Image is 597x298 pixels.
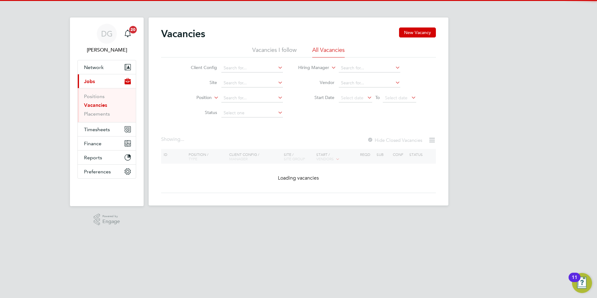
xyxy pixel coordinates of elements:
[84,141,101,147] span: Finance
[78,151,136,164] button: Reports
[373,93,382,102] span: To
[102,219,120,224] span: Engage
[78,74,136,88] button: Jobs
[84,127,110,132] span: Timesheets
[312,46,345,57] li: All Vacancies
[94,214,120,226] a: Powered byEngage
[78,88,136,122] div: Jobs
[341,95,363,101] span: Select date
[78,122,136,136] button: Timesheets
[252,46,297,57] li: Vacancies I follow
[70,17,144,206] nav: Main navigation
[572,273,592,293] button: Open Resource Center, 11 new notifications
[84,155,102,161] span: Reports
[161,27,205,40] h2: Vacancies
[129,26,137,33] span: 20
[101,30,113,38] span: DG
[221,109,283,117] input: Select one
[181,110,217,115] label: Status
[78,137,136,150] button: Finance
[221,94,283,102] input: Search for...
[180,136,184,142] span: ...
[77,46,136,54] span: Daniel Gwynn
[102,214,120,219] span: Powered by
[181,80,217,85] label: Site
[572,277,577,286] div: 11
[367,137,422,143] label: Hide Closed Vacancies
[84,169,111,175] span: Preferences
[77,185,136,195] a: Go to home page
[293,65,329,71] label: Hiring Manager
[298,80,334,85] label: Vendor
[84,78,95,84] span: Jobs
[78,60,136,74] button: Network
[78,165,136,178] button: Preferences
[221,79,283,87] input: Search for...
[161,136,185,143] div: Showing
[339,79,400,87] input: Search for...
[385,95,407,101] span: Select date
[399,27,436,37] button: New Vacancy
[298,95,334,100] label: Start Date
[77,24,136,54] a: DG[PERSON_NAME]
[78,185,136,195] img: fastbook-logo-retina.png
[339,64,400,72] input: Search for...
[221,64,283,72] input: Search for...
[84,102,107,108] a: Vacancies
[181,65,217,70] label: Client Config
[84,93,105,99] a: Positions
[84,64,104,70] span: Network
[121,24,134,44] a: 20
[176,95,212,101] label: Position
[84,111,110,117] a: Placements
